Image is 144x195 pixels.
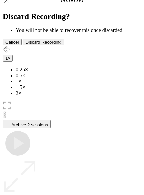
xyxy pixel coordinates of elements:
button: Archive 2 sessions [3,120,51,128]
li: You will not be able to recover this once discarded. [16,27,141,33]
h2: Discard Recording? [3,12,141,21]
li: 0.25× [16,67,141,73]
li: 0.5× [16,73,141,79]
button: Cancel [3,39,22,45]
button: 1× [3,55,13,62]
li: 1× [16,79,141,84]
button: Discard Recording [23,39,64,45]
li: 1.5× [16,84,141,90]
li: 2× [16,90,141,96]
div: Archive 2 sessions [5,121,48,127]
span: 1 [5,56,8,61]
